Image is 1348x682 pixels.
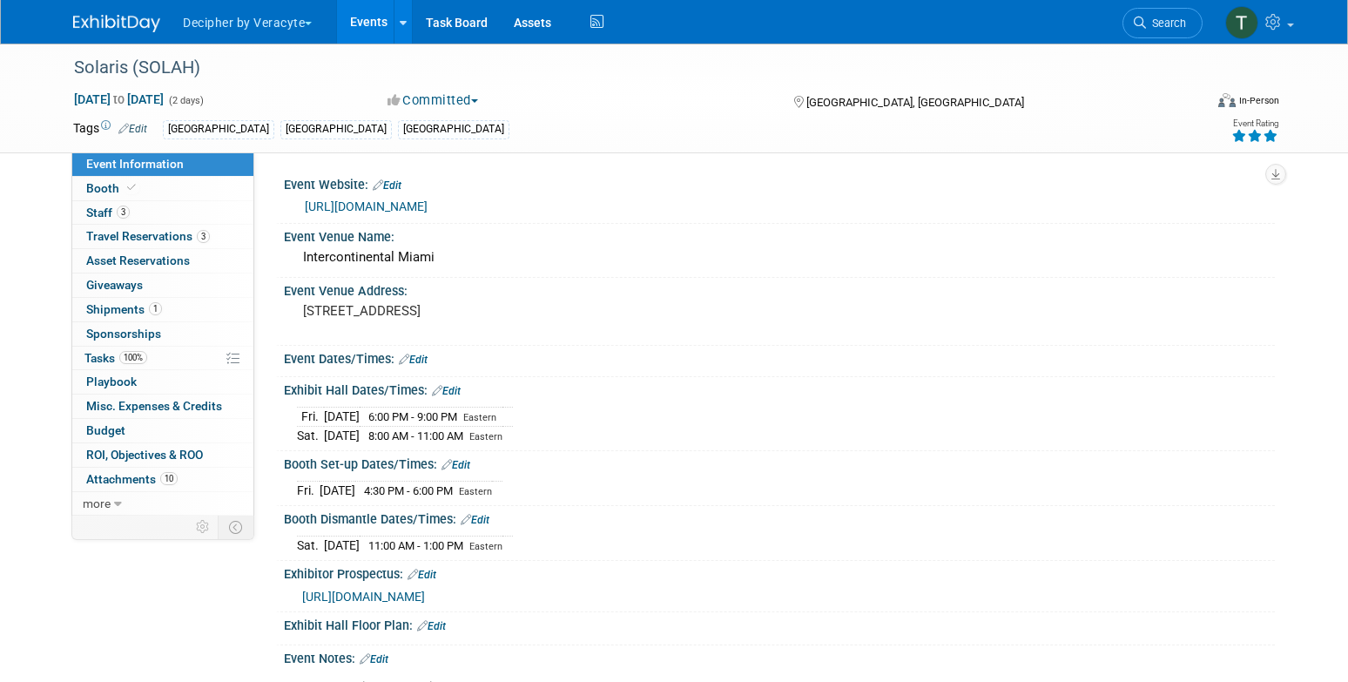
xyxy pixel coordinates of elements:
[86,448,203,462] span: ROI, Objectives & ROO
[83,496,111,510] span: more
[86,157,184,171] span: Event Information
[86,302,162,316] span: Shipments
[360,653,388,665] a: Edit
[68,52,1176,84] div: Solaris (SOLAH)
[368,429,463,442] span: 8:00 AM - 11:00 AM
[284,278,1275,300] div: Event Venue Address:
[72,395,253,418] a: Misc. Expenses & Credits
[368,410,457,423] span: 6:00 PM - 9:00 PM
[441,459,470,471] a: Edit
[72,249,253,273] a: Asset Reservations
[284,377,1275,400] div: Exhibit Hall Dates/Times:
[73,119,147,139] td: Tags
[72,419,253,442] a: Budget
[72,152,253,176] a: Event Information
[373,179,401,192] a: Edit
[72,468,253,491] a: Attachments10
[297,481,320,499] td: Fri.
[86,181,139,195] span: Booth
[86,423,125,437] span: Budget
[284,224,1275,246] div: Event Venue Name:
[160,472,178,485] span: 10
[86,327,161,341] span: Sponsorships
[72,370,253,394] a: Playbook
[86,253,190,267] span: Asset Reservations
[118,123,147,135] a: Edit
[72,322,253,346] a: Sponsorships
[303,303,677,319] pre: [STREET_ADDRESS]
[72,298,253,321] a: Shipments1
[284,612,1275,635] div: Exhibit Hall Floor Plan:
[284,645,1275,668] div: Event Notes:
[86,472,178,486] span: Attachments
[72,492,253,516] a: more
[86,229,210,243] span: Travel Reservations
[72,347,253,370] a: Tasks100%
[399,354,428,366] a: Edit
[127,183,136,192] i: Booth reservation complete
[302,590,425,604] a: [URL][DOMAIN_NAME]
[280,120,392,138] div: [GEOGRAPHIC_DATA]
[305,199,428,213] a: [URL][DOMAIN_NAME]
[219,516,254,538] td: Toggle Event Tabs
[117,206,130,219] span: 3
[469,431,502,442] span: Eastern
[432,385,461,397] a: Edit
[1100,91,1279,117] div: Event Format
[73,91,165,107] span: [DATE] [DATE]
[1218,93,1236,107] img: Format-Inperson.png
[86,278,143,292] span: Giveaways
[86,375,137,388] span: Playbook
[163,120,274,138] div: [GEOGRAPHIC_DATA]
[1122,8,1203,38] a: Search
[119,351,147,364] span: 100%
[324,407,360,426] td: [DATE]
[417,620,446,632] a: Edit
[1238,94,1279,107] div: In-Person
[381,91,485,110] button: Committed
[284,506,1275,529] div: Booth Dismantle Dates/Times:
[84,351,147,365] span: Tasks
[86,206,130,219] span: Staff
[297,244,1262,271] div: Intercontinental Miami
[72,201,253,225] a: Staff3
[72,177,253,200] a: Booth
[324,426,360,444] td: [DATE]
[398,120,509,138] div: [GEOGRAPHIC_DATA]
[324,536,360,554] td: [DATE]
[86,399,222,413] span: Misc. Expenses & Credits
[188,516,219,538] td: Personalize Event Tab Strip
[72,225,253,248] a: Travel Reservations3
[1146,17,1186,30] span: Search
[149,302,162,315] span: 1
[297,536,324,554] td: Sat.
[368,539,463,552] span: 11:00 AM - 1:00 PM
[408,569,436,581] a: Edit
[459,486,492,497] span: Eastern
[111,92,127,106] span: to
[72,443,253,467] a: ROI, Objectives & ROO
[284,346,1275,368] div: Event Dates/Times:
[284,451,1275,474] div: Booth Set-up Dates/Times:
[469,541,502,552] span: Eastern
[284,561,1275,584] div: Exhibitor Prospectus:
[1231,119,1278,128] div: Event Rating
[806,96,1024,109] span: [GEOGRAPHIC_DATA], [GEOGRAPHIC_DATA]
[1225,6,1258,39] img: Tony Alvarado
[297,426,324,444] td: Sat.
[73,15,160,32] img: ExhibitDay
[364,484,453,497] span: 4:30 PM - 6:00 PM
[72,273,253,297] a: Giveaways
[167,95,204,106] span: (2 days)
[284,172,1275,194] div: Event Website:
[297,407,324,426] td: Fri.
[461,514,489,526] a: Edit
[197,230,210,243] span: 3
[463,412,496,423] span: Eastern
[320,481,355,499] td: [DATE]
